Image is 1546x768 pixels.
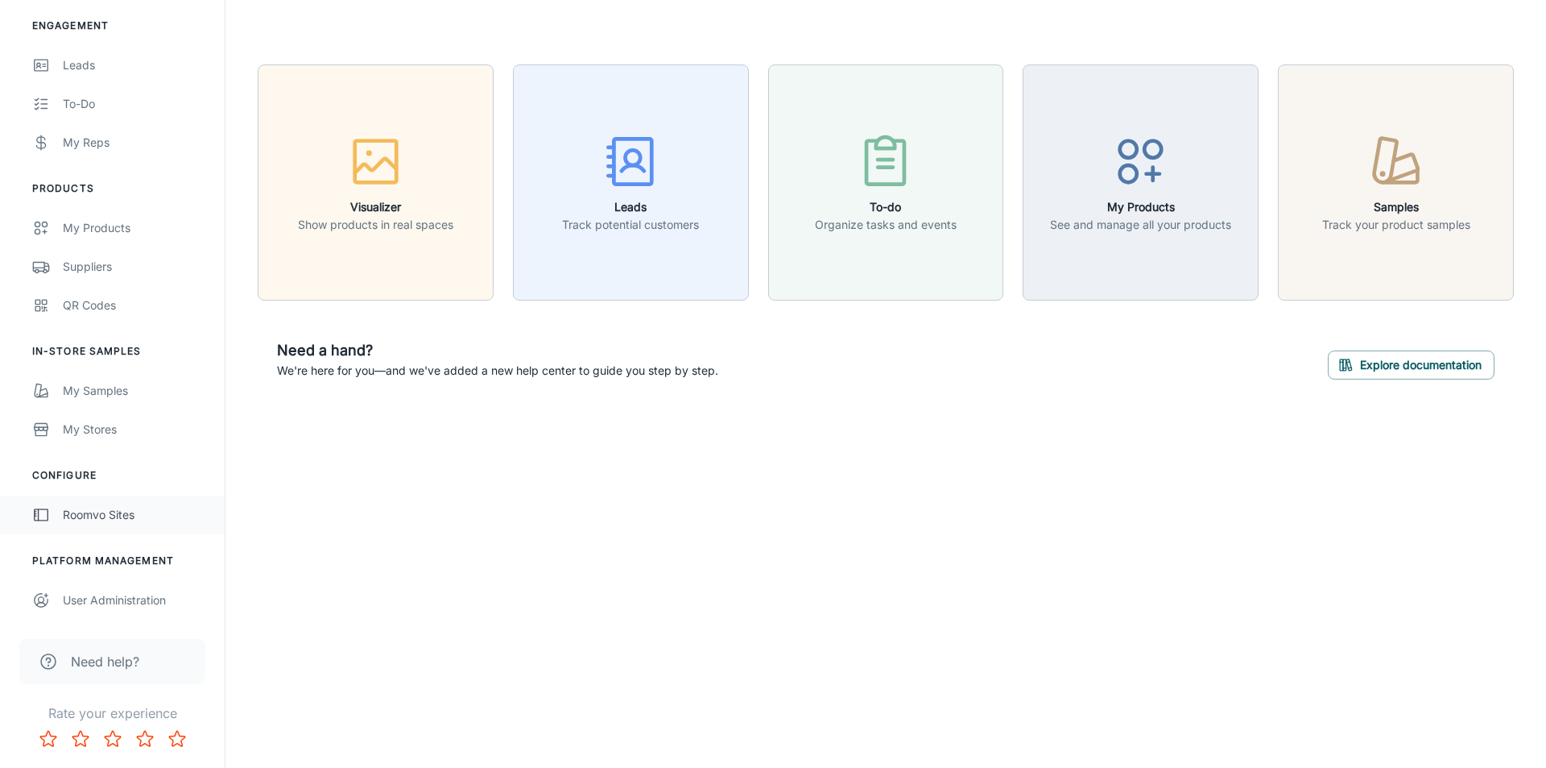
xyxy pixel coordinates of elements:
[562,198,699,216] h6: Leads
[1050,198,1231,216] h6: My Products
[1328,351,1494,380] button: Explore documentation
[1278,173,1514,189] a: SamplesTrack your product samples
[63,258,209,276] div: Suppliers
[815,216,957,234] p: Organize tasks and events
[1278,64,1514,301] button: SamplesTrack your product samples
[63,95,209,113] div: To-do
[258,64,494,301] button: VisualizerShow products in real spaces
[63,421,209,438] div: My Stores
[298,216,453,234] p: Show products in real spaces
[277,339,718,362] h6: Need a hand?
[1322,216,1470,234] p: Track your product samples
[63,219,209,237] div: My Products
[815,198,957,216] h6: To-do
[298,198,453,216] h6: Visualizer
[1050,216,1231,234] p: See and manage all your products
[1328,355,1494,372] a: Explore documentation
[63,382,209,400] div: My Samples
[513,64,749,301] button: LeadsTrack potential customers
[513,173,749,189] a: LeadsTrack potential customers
[63,56,209,74] div: Leads
[768,173,1004,189] a: To-doOrganize tasks and events
[1322,198,1470,216] h6: Samples
[277,362,718,380] p: We're here for you—and we've added a new help center to guide you step by step.
[63,134,209,152] div: My Reps
[562,216,699,234] p: Track potential customers
[768,64,1004,301] button: To-doOrganize tasks and events
[1023,64,1259,301] button: My ProductsSee and manage all your products
[1023,173,1259,189] a: My ProductsSee and manage all your products
[63,297,209,314] div: QR Codes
